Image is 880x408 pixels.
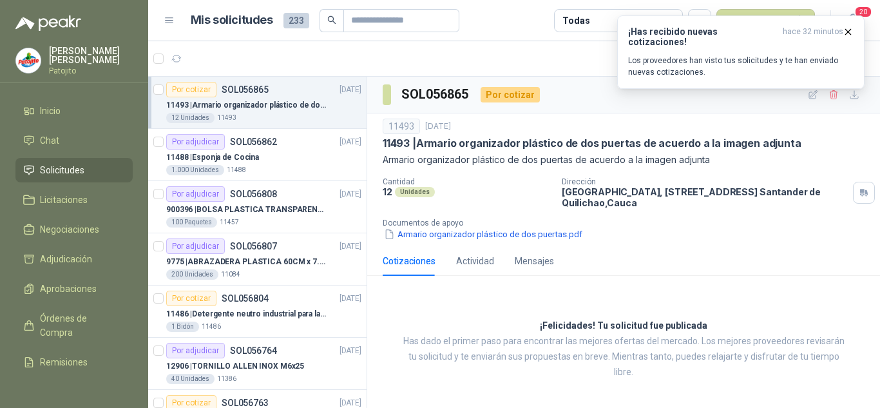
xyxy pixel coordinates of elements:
span: Solicitudes [40,163,84,177]
a: Chat [15,128,133,153]
a: Por adjudicarSOL056862[DATE] 11488 |Esponja de Cocina1.000 Unidades11488 [148,129,367,181]
p: SOL056862 [230,137,277,146]
p: 12 [383,186,392,197]
div: 11493 [383,119,420,134]
span: hace 32 minutos [783,26,843,47]
p: [DATE] [340,345,361,357]
span: Licitaciones [40,193,88,207]
p: 11386 [217,374,236,384]
div: 1.000 Unidades [166,165,224,175]
img: Company Logo [16,48,41,73]
p: 12906 | TORNILLO ALLEN INOX M6x25 [166,360,304,373]
p: [DATE] [340,188,361,200]
div: Todas [562,14,589,28]
a: Inicio [15,99,133,123]
p: 11488 [227,165,246,175]
p: SOL056865 [222,85,269,94]
button: Armario organizador plástico de dos puertas.pdf [383,228,584,241]
div: Mensajes [515,254,554,268]
p: 11493 | Armario organizador plástico de dos puertas de acuerdo a la imagen adjunta [383,137,801,150]
button: 20 [841,9,865,32]
span: Órdenes de Compra [40,311,120,340]
p: Dirección [562,177,848,186]
p: 11084 [221,269,240,280]
p: Has dado el primer paso para encontrar las mejores ofertas del mercado. Los mejores proveedores r... [399,334,848,380]
a: Adjudicación [15,247,133,271]
p: [DATE] [340,293,361,305]
p: 11493 [217,113,236,123]
div: Por adjudicar [166,134,225,150]
a: Por cotizarSOL056804[DATE] 11486 |Detergente neutro industrial para lavado de tanques y maquinas.... [148,286,367,338]
p: 11493 | Armario organizador plástico de dos puertas de acuerdo a la imagen adjunta [166,99,327,112]
span: Negociaciones [40,222,99,237]
span: 233 [283,13,309,28]
p: [GEOGRAPHIC_DATA], [STREET_ADDRESS] Santander de Quilichao , Cauca [562,186,848,208]
p: SOL056804 [222,294,269,303]
div: Cotizaciones [383,254,435,268]
p: 11488 | Esponja de Cocina [166,151,259,164]
div: Actividad [456,254,494,268]
div: Por adjudicar [166,343,225,358]
span: Chat [40,133,59,148]
h3: ¡Has recibido nuevas cotizaciones! [628,26,778,47]
p: Cantidad [383,177,551,186]
span: search [327,15,336,24]
p: [DATE] [340,84,361,96]
h3: ¡Felicidades! Tu solicitud fue publicada [540,318,707,334]
a: Por adjudicarSOL056764[DATE] 12906 |TORNILLO ALLEN INOX M6x2540 Unidades11386 [148,338,367,390]
p: 11457 [220,217,239,228]
span: Aprobaciones [40,282,97,296]
span: Remisiones [40,355,88,369]
div: Por cotizar [481,87,540,102]
button: Nueva solicitud [716,9,815,32]
p: 11486 | Detergente neutro industrial para lavado de tanques y maquinas. [166,308,327,320]
p: Patojito [49,67,133,75]
div: 12 Unidades [166,113,215,123]
p: 900396 | BOLSA PLASTICA TRANSPARENTE DE 40*60 CMS [166,204,327,216]
a: Aprobaciones [15,277,133,301]
p: [DATE] [340,136,361,148]
p: Documentos de apoyo [383,219,875,228]
a: Órdenes de Compra [15,306,133,345]
div: Por cotizar [166,291,216,306]
span: Inicio [40,104,61,118]
span: Adjudicación [40,252,92,266]
p: 9775 | ABRAZADERA PLASTICA 60CM x 7.6MM ANCHA [166,256,327,268]
p: SOL056764 [230,346,277,355]
p: Los proveedores han visto tus solicitudes y te han enviado nuevas cotizaciones. [628,55,854,78]
p: SOL056808 [230,189,277,199]
p: SOL056763 [222,398,269,407]
a: Licitaciones [15,188,133,212]
p: [DATE] [340,240,361,253]
button: ¡Has recibido nuevas cotizaciones!hace 32 minutos Los proveedores han visto tus solicitudes y te ... [617,15,865,89]
div: Por adjudicar [166,238,225,254]
a: Solicitudes [15,158,133,182]
span: 20 [854,6,872,18]
p: 11486 [202,322,221,332]
p: [PERSON_NAME] [PERSON_NAME] [49,46,133,64]
div: Unidades [395,187,435,197]
div: 40 Unidades [166,374,215,384]
p: Armario organizador plástico de dos puertas de acuerdo a la imagen adjunta [383,153,865,167]
div: 200 Unidades [166,269,218,280]
h1: Mis solicitudes [191,11,273,30]
a: Negociaciones [15,217,133,242]
a: Remisiones [15,350,133,374]
div: 1 Bidón [166,322,199,332]
div: 100 Paquetes [166,217,217,228]
h3: SOL056865 [401,84,470,104]
p: [DATE] [425,121,451,133]
div: Por adjudicar [166,186,225,202]
a: Por cotizarSOL056865[DATE] 11493 |Armario organizador plástico de dos puertas de acuerdo a la ima... [148,77,367,129]
img: Logo peakr [15,15,81,31]
p: SOL056807 [230,242,277,251]
div: Por cotizar [166,82,216,97]
a: Por adjudicarSOL056808[DATE] 900396 |BOLSA PLASTICA TRANSPARENTE DE 40*60 CMS100 Paquetes11457 [148,181,367,233]
a: Por adjudicarSOL056807[DATE] 9775 |ABRAZADERA PLASTICA 60CM x 7.6MM ANCHA200 Unidades11084 [148,233,367,286]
